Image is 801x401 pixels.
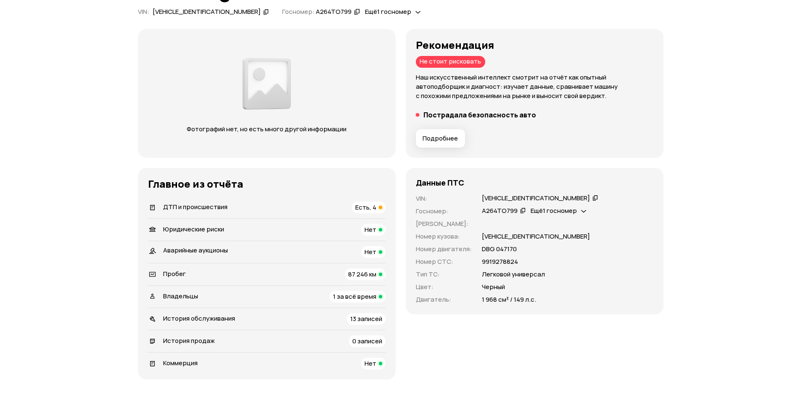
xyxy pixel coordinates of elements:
p: [VEHICLE_IDENTIFICATION_NUMBER] [482,232,590,241]
div: А264ТО799 [482,207,518,215]
p: Госномер : [416,207,472,216]
span: 13 записей [350,314,382,323]
span: 0 записей [352,337,382,345]
p: Черный [482,282,505,292]
span: Владельцы [163,292,198,300]
p: Фотографий нет, но есть много другой информации [179,125,355,134]
p: Двигатель : [416,295,472,304]
div: Не стоит рисковать [416,56,485,68]
span: Ещё 1 госномер [365,7,411,16]
p: Номер кузова : [416,232,472,241]
p: [PERSON_NAME] : [416,219,472,228]
p: 1 968 см³ / 149 л.с. [482,295,536,304]
span: Нет [365,225,376,234]
h3: Рекомендация [416,39,653,51]
p: Тип ТС : [416,270,472,279]
h3: Главное из отчёта [148,178,386,190]
span: Есть, 4 [355,203,376,212]
span: Нет [365,359,376,368]
span: 1 за всё время [333,292,376,301]
span: Аварийные аукционы [163,246,228,255]
span: История обслуживания [163,314,235,323]
h5: Пострадала безопасность авто [423,111,536,119]
p: 9919278824 [482,257,518,266]
span: Нет [365,247,376,256]
span: 87 246 км [348,270,376,279]
div: А264ТО799 [316,8,352,16]
h4: Данные ПТС [416,178,464,187]
p: Наш искусственный интеллект смотрит на отчёт как опытный автоподборщик и диагност: изучает данные... [416,73,653,101]
div: [VEHICLE_IDENTIFICATION_NUMBER] [153,8,261,16]
span: Ещё 1 госномер [531,206,577,215]
p: Номер двигателя : [416,244,472,254]
p: DВG 047170 [482,244,517,254]
img: 2a3f492e8892fc00.png [240,53,293,114]
span: Пробег [163,269,186,278]
span: Юридические риски [163,225,224,234]
p: VIN : [416,194,472,203]
p: Цвет : [416,282,472,292]
span: История продаж [163,336,215,345]
div: [VEHICLE_IDENTIFICATION_NUMBER] [482,194,590,203]
p: Номер СТС : [416,257,472,266]
button: Подробнее [416,129,465,148]
p: Легковой универсал [482,270,545,279]
span: Коммерция [163,359,198,367]
span: VIN : [138,7,149,16]
span: Госномер: [282,7,315,16]
span: ДТП и происшествия [163,202,227,211]
span: Подробнее [423,134,458,143]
